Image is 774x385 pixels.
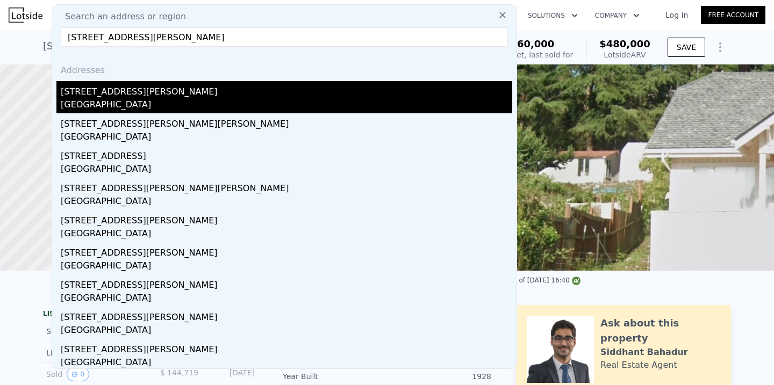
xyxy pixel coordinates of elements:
a: Free Account [701,6,765,24]
button: SAVE [668,38,705,57]
span: $360,000 [504,38,555,49]
div: Lotside ARV [599,49,650,60]
img: NWMLS Logo [572,277,580,285]
div: [DATE] [207,367,255,381]
div: Off Market, last sold for [485,49,573,60]
div: [GEOGRAPHIC_DATA] [61,227,512,242]
span: Search an address or region [56,10,186,23]
div: Sold [46,367,142,381]
div: [STREET_ADDRESS] , [PERSON_NAME] , WA 98354 [43,39,281,54]
input: Enter an address, city, region, neighborhood or zip code [61,27,508,47]
div: Listed [46,347,142,358]
div: [GEOGRAPHIC_DATA] [61,356,512,371]
a: Log In [653,10,701,20]
div: [STREET_ADDRESS][PERSON_NAME] [61,339,512,356]
div: Siddhant Bahadur [600,346,688,359]
div: [STREET_ADDRESS][PERSON_NAME] [61,210,512,227]
button: Show Options [709,37,731,58]
div: [STREET_ADDRESS] [61,146,512,163]
div: 1928 [387,371,491,382]
div: Real Estate Agent [600,359,677,372]
img: Lotside [9,8,42,23]
div: [STREET_ADDRESS][PERSON_NAME] [61,307,512,324]
div: [GEOGRAPHIC_DATA] [61,324,512,339]
div: [GEOGRAPHIC_DATA] [61,195,512,210]
div: LISTING & SALE HISTORY [43,309,258,320]
button: Solutions [519,6,586,25]
div: [STREET_ADDRESS][PERSON_NAME][PERSON_NAME] [61,113,512,130]
span: $480,000 [599,38,650,49]
span: $ 144,719 [160,368,198,377]
div: Addresses [56,55,512,81]
div: [STREET_ADDRESS][PERSON_NAME] [61,274,512,292]
div: [STREET_ADDRESS][PERSON_NAME] [61,81,512,98]
div: [GEOGRAPHIC_DATA] [61,292,512,307]
div: [GEOGRAPHIC_DATA] [61,259,512,274]
button: Company [586,6,648,25]
div: Sold [46,324,142,338]
button: View historical data [67,367,89,381]
div: [GEOGRAPHIC_DATA] [61,98,512,113]
div: [STREET_ADDRESS][PERSON_NAME] [61,242,512,259]
div: [GEOGRAPHIC_DATA] [61,130,512,146]
div: [GEOGRAPHIC_DATA] [61,163,512,178]
div: Ask about this property [600,316,720,346]
div: [STREET_ADDRESS][PERSON_NAME][PERSON_NAME] [61,178,512,195]
div: Year Built [283,371,387,382]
